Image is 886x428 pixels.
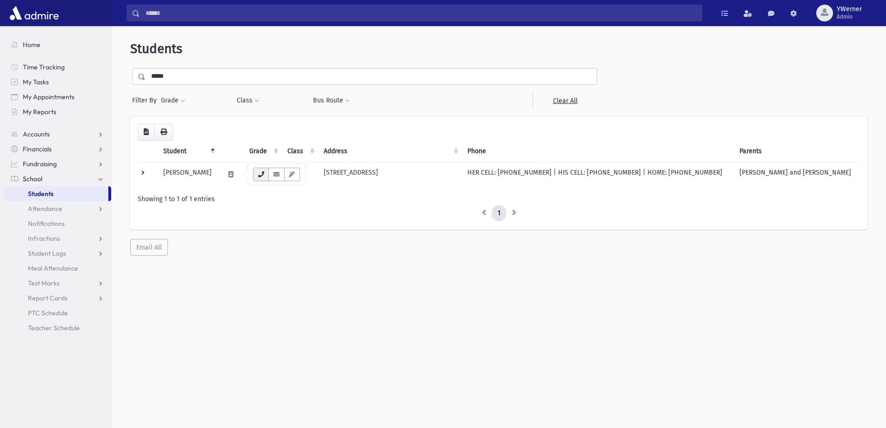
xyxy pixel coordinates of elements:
a: School [4,171,111,186]
a: Meal Attendance [4,261,111,276]
span: Home [23,41,40,49]
div: Showing 1 to 1 of 1 entries [138,194,860,204]
button: Email Templates [284,168,300,181]
a: My Appointments [4,89,111,104]
th: Phone [462,141,734,162]
a: Time Tracking [4,60,111,75]
span: PTC Schedule [28,309,68,317]
span: YWerner [837,6,862,13]
span: Time Tracking [23,63,65,71]
span: Admin [837,13,862,20]
a: Home [4,37,111,52]
th: Parents [734,141,860,162]
a: Notifications [4,216,111,231]
a: Fundraising [4,156,111,171]
button: CSV [138,124,155,141]
span: Report Cards [28,294,67,302]
a: Accounts [4,127,111,142]
td: HER CELL: [PHONE_NUMBER] | HIS CELL: [PHONE_NUMBER] | HOME: [PHONE_NUMBER] [462,162,734,187]
a: PTC Schedule [4,306,111,320]
span: Students [130,41,182,56]
img: AdmirePro [7,4,61,22]
button: Print [154,124,173,141]
td: [PERSON_NAME] [158,162,219,187]
a: Student Logs [4,246,111,261]
a: My Tasks [4,75,111,89]
a: Infractions [4,231,111,246]
button: Bus Route [313,92,350,109]
span: Filter By [132,95,160,105]
button: Grade [160,92,186,109]
th: Address: activate to sort column ascending [318,141,461,162]
span: My Tasks [23,78,49,86]
th: Class: activate to sort column ascending [282,141,318,162]
a: My Reports [4,104,111,119]
a: Attendance [4,201,111,216]
span: Infractions [28,234,60,243]
a: Clear All [533,92,597,109]
span: My Appointments [23,93,74,101]
span: Attendance [28,204,62,213]
a: Students [4,186,108,201]
span: My Reports [23,108,56,116]
span: Teacher Schedule [28,324,80,332]
td: [STREET_ADDRESS] [318,162,461,187]
span: Financials [23,145,52,153]
span: Student Logs [28,249,66,258]
td: 6-A [282,162,318,187]
button: Email All [130,239,168,256]
a: Financials [4,142,111,156]
input: Search [140,5,702,21]
span: Meal Attendance [28,264,78,272]
button: Class [236,92,260,109]
span: Students [28,190,53,198]
a: Teacher Schedule [4,320,111,335]
a: 1 [492,205,506,222]
span: Test Marks [28,279,60,287]
th: Student: activate to sort column descending [158,141,219,162]
a: Test Marks [4,276,111,291]
span: Notifications [28,219,65,228]
th: Grade: activate to sort column ascending [244,141,282,162]
span: Fundraising [23,160,57,168]
a: Report Cards [4,291,111,306]
span: Accounts [23,130,50,138]
span: School [23,175,42,183]
td: 6 [244,162,282,187]
td: [PERSON_NAME] and [PERSON_NAME] [734,162,860,187]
